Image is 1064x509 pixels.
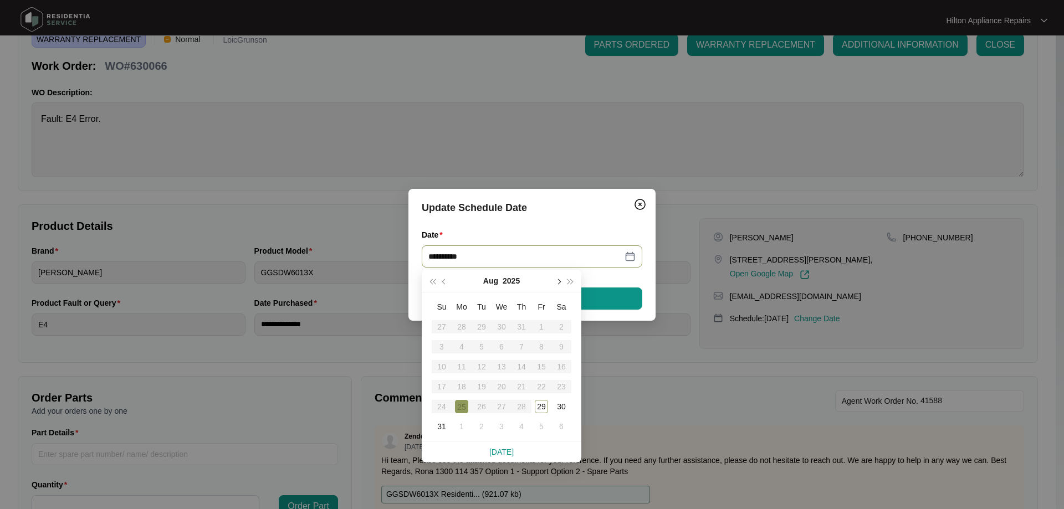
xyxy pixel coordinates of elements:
[452,297,472,317] th: Mo
[455,420,468,433] div: 1
[551,297,571,317] th: Sa
[555,400,568,413] div: 30
[631,196,649,213] button: Close
[428,250,622,263] input: Date
[633,198,647,211] img: closeCircle
[475,420,488,433] div: 2
[483,270,498,292] button: Aug
[472,297,492,317] th: Tu
[472,417,492,436] td: 2025-09-02
[492,417,511,436] td: 2025-09-03
[531,417,551,436] td: 2025-09-05
[503,270,520,292] button: 2025
[452,417,472,436] td: 2025-09-01
[489,448,514,456] a: [DATE]
[495,420,508,433] div: 3
[515,420,528,433] div: 4
[432,417,452,436] td: 2025-08-31
[535,420,548,433] div: 5
[551,397,571,417] td: 2025-08-30
[422,200,642,215] div: Update Schedule Date
[435,420,448,433] div: 31
[531,297,551,317] th: Fr
[511,417,531,436] td: 2025-09-04
[492,297,511,317] th: We
[551,417,571,436] td: 2025-09-06
[555,420,568,433] div: 6
[535,400,548,413] div: 29
[422,229,447,240] label: Date
[511,297,531,317] th: Th
[531,397,551,417] td: 2025-08-29
[432,297,452,317] th: Su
